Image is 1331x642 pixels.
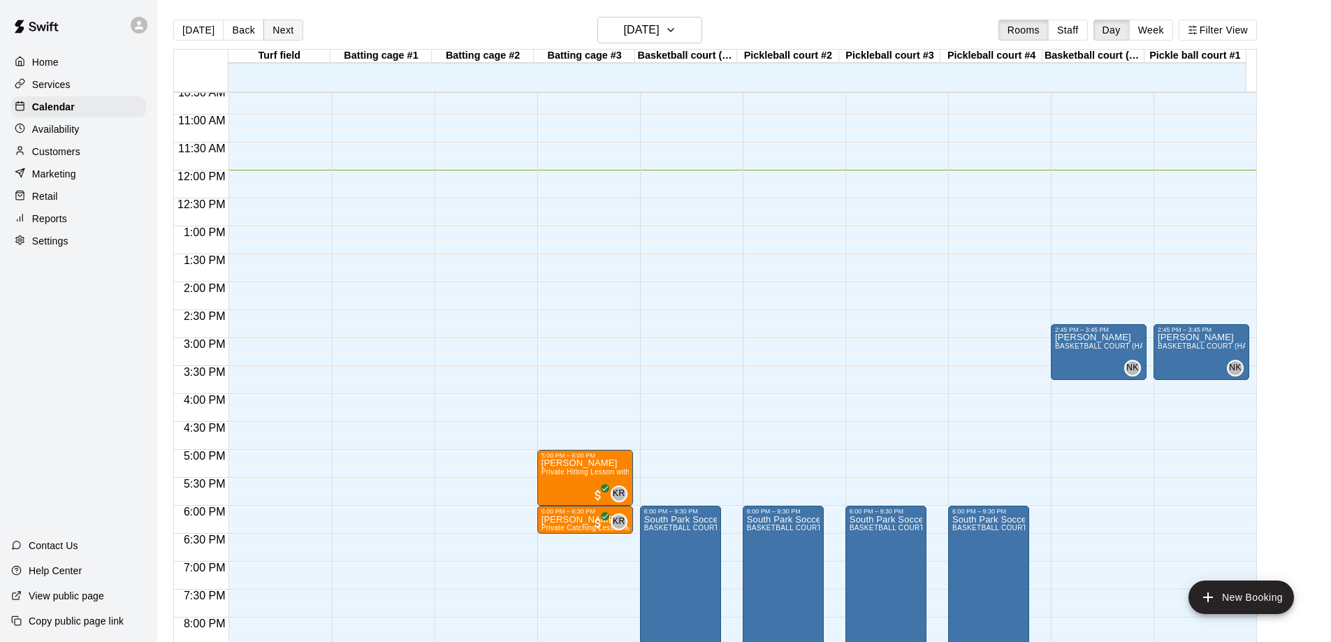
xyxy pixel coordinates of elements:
a: Customers [11,141,146,162]
a: Services [11,74,146,95]
span: NK [1229,361,1241,375]
button: Back [223,20,264,41]
div: Turf field [228,50,330,63]
p: Copy public page link [29,614,124,628]
p: Home [32,55,59,69]
span: Katie Rohrer [616,486,627,502]
div: Batting cage #1 [330,50,432,63]
button: add [1188,581,1294,614]
span: Nathan Katz [1130,360,1141,377]
div: 2:45 PM – 3:45 PM: Jerry Stone [1154,324,1249,380]
div: 6:00 PM – 9:30 PM [644,508,718,515]
div: Batting cage #2 [432,50,534,63]
p: Reports [32,212,67,226]
p: Services [32,78,71,92]
div: Pickleball court #4 [940,50,1042,63]
button: Filter View [1179,20,1257,41]
span: KR [613,487,625,501]
p: Retail [32,189,58,203]
span: 2:30 PM [180,310,229,322]
div: Katie Rohrer [611,486,627,502]
span: 7:00 PM [180,562,229,574]
span: All customers have paid [591,488,605,502]
div: Pickleball court #3 [839,50,941,63]
div: 2:45 PM – 3:45 PM [1055,326,1142,333]
span: BASKETBALL COURT (FULL) [850,524,950,532]
div: Katie Rohrer [611,513,627,530]
p: Settings [32,234,68,248]
button: [DATE] [597,17,702,43]
span: KR [613,515,625,529]
span: BASKETBALL COURT (FULL) [747,524,847,532]
span: Katie Rohrer [616,513,627,530]
div: Nathan Katz [1124,360,1141,377]
span: 12:00 PM [174,170,228,182]
a: Settings [11,231,146,251]
span: Nathan Katz [1232,360,1244,377]
span: 12:30 PM [174,198,228,210]
span: BASKETBALL COURT (HALF) [1055,342,1156,350]
a: Availability [11,119,146,140]
h6: [DATE] [624,20,660,40]
div: 5:00 PM – 6:00 PM [541,452,629,459]
span: 3:30 PM [180,366,229,378]
div: 5:00 PM – 6:00 PM: Skylar Crandall [537,450,633,506]
div: Basketball court (half) [1042,50,1144,63]
span: 5:30 PM [180,478,229,490]
span: 3:00 PM [180,338,229,350]
span: 10:30 AM [175,87,229,99]
p: Availability [32,122,80,136]
div: 2:45 PM – 3:45 PM [1158,326,1245,333]
span: Private Hitting Lesson with [PERSON_NAME] [541,468,693,476]
p: View public page [29,589,104,603]
p: Customers [32,145,80,159]
span: 6:30 PM [180,534,229,546]
button: Day [1093,20,1130,41]
div: 6:00 PM – 9:30 PM [850,508,923,515]
div: 6:00 PM – 9:30 PM [747,508,820,515]
span: 1:30 PM [180,254,229,266]
span: BASKETBALL COURT (HALF) [1158,342,1258,350]
button: Rooms [998,20,1049,41]
a: Marketing [11,163,146,184]
span: 6:00 PM [180,506,229,518]
a: Calendar [11,96,146,117]
a: Home [11,52,146,73]
span: 11:00 AM [175,115,229,126]
p: Contact Us [29,539,78,553]
p: Marketing [32,167,76,181]
div: Pickle ball court #1 [1144,50,1246,63]
span: 5:00 PM [180,450,229,462]
div: Pickleball court #2 [737,50,839,63]
span: 11:30 AM [175,143,229,154]
span: BASKETBALL COURT (FULL) [644,524,744,532]
button: Next [263,20,303,41]
span: 4:00 PM [180,394,229,406]
div: Nathan Katz [1227,360,1244,377]
div: Batting cage #3 [534,50,636,63]
div: 6:00 PM – 9:30 PM [952,508,1026,515]
a: Reports [11,208,146,229]
button: Week [1129,20,1173,41]
span: All customers have paid [591,516,605,530]
button: [DATE] [173,20,224,41]
span: 4:30 PM [180,422,229,434]
span: 8:00 PM [180,618,229,629]
button: Staff [1048,20,1088,41]
p: Calendar [32,100,75,114]
div: 6:00 PM – 6:30 PM: Skylar Crandall [537,506,633,534]
span: Private Catching Lesson with [PERSON_NAME] [541,524,701,532]
span: 2:00 PM [180,282,229,294]
span: NK [1126,361,1138,375]
a: Retail [11,186,146,207]
div: 2:45 PM – 3:45 PM: Jerry Stone [1051,324,1147,380]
